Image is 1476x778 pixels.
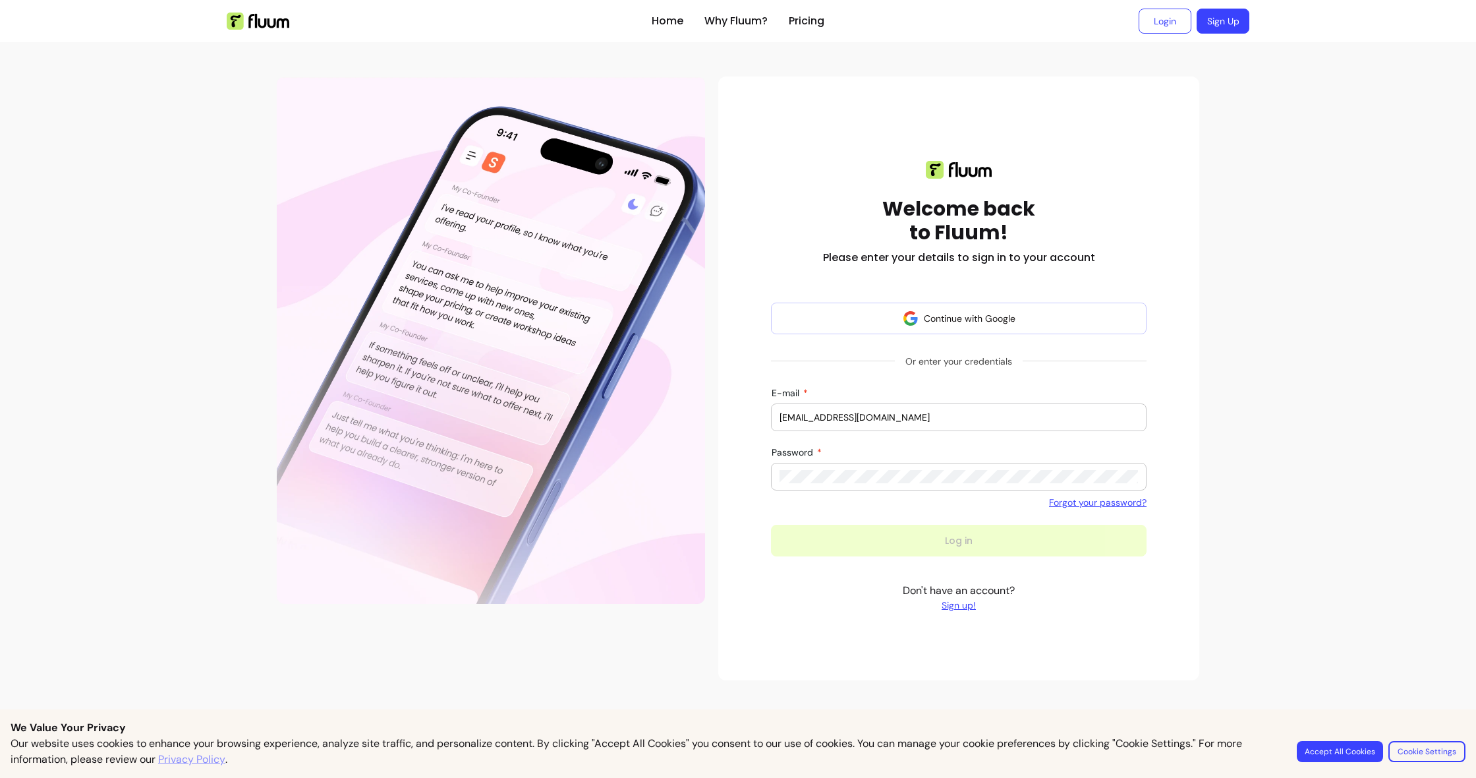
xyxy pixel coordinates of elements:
img: Fluum Logo [227,13,289,30]
p: Our website uses cookies to enhance your browsing experience, analyze site traffic, and personali... [11,736,1281,767]
a: Forgot your password? [1049,496,1147,509]
button: Cookie Settings [1388,741,1465,762]
a: Sign Up [1197,9,1249,34]
a: Login [1139,9,1191,34]
h1: Welcome back to Fluum! [882,197,1035,245]
p: Don't have an account? [903,583,1015,612]
a: Why Fluum? [704,13,768,29]
h2: Please enter your details to sign in to your account [823,250,1095,266]
a: Sign up! [903,599,1015,612]
span: E-mail [772,387,802,399]
img: avatar [903,311,919,326]
button: Continue with Google [771,303,1147,334]
span: Or enter your credentials [895,349,1023,373]
button: Accept All Cookies [1297,741,1383,762]
a: Pricing [789,13,824,29]
input: Password [780,470,1138,483]
p: We Value Your Privacy [11,720,1465,736]
a: Privacy Policy [158,752,225,767]
input: E-mail [780,411,1138,424]
a: Home [652,13,683,29]
div: Illustration of Fluum AI Co-Founder on a smartphone, showing AI chat guidance that helps freelanc... [277,76,705,604]
img: Fluum logo [926,161,992,179]
span: Password [772,446,816,458]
